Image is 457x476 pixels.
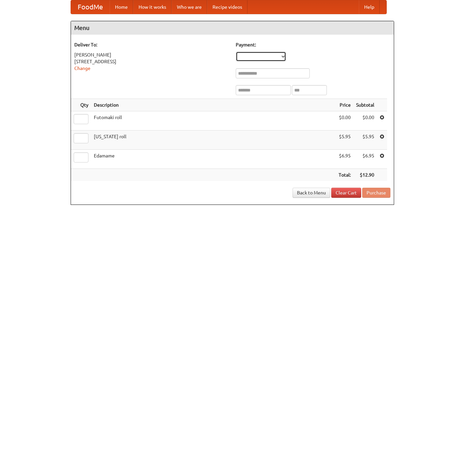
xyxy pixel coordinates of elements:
a: Clear Cart [331,188,361,198]
td: [US_STATE] roll [91,131,336,150]
th: Total: [336,169,353,181]
td: $6.95 [353,150,377,169]
th: $12.90 [353,169,377,181]
th: Subtotal [353,99,377,111]
h4: Menu [71,21,394,35]
td: $6.95 [336,150,353,169]
div: [STREET_ADDRESS] [74,58,229,65]
td: $5.95 [353,131,377,150]
h5: Deliver To: [74,41,229,48]
a: Change [74,66,90,71]
td: $5.95 [336,131,353,150]
h5: Payment: [236,41,390,48]
div: [PERSON_NAME] [74,51,229,58]
a: Home [110,0,133,14]
a: Who we are [172,0,207,14]
a: How it works [133,0,172,14]
a: Recipe videos [207,0,247,14]
th: Qty [71,99,91,111]
th: Price [336,99,353,111]
td: $0.00 [353,111,377,131]
td: $0.00 [336,111,353,131]
a: Help [359,0,380,14]
td: Futomaki roll [91,111,336,131]
td: Edamame [91,150,336,169]
a: Back to Menu [293,188,330,198]
th: Description [91,99,336,111]
button: Purchase [362,188,390,198]
a: FoodMe [71,0,110,14]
